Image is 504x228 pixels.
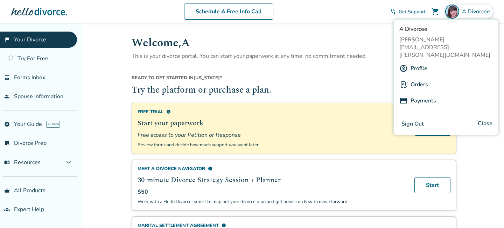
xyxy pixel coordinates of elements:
[399,80,408,89] img: P
[4,37,10,42] span: flag_2
[138,118,407,128] h2: Start your paperwork
[4,94,10,99] span: people
[138,166,406,172] div: Meet a divorce navigator
[411,94,436,107] a: Payments
[132,34,456,52] h1: Welcome, A
[132,75,456,84] div: [US_STATE] ?
[4,159,41,166] span: Resources
[4,207,10,212] span: groups
[4,140,10,146] span: list_alt_check
[469,194,504,228] iframe: Chat Widget
[4,121,10,127] span: explore
[184,4,273,20] a: Schedule A Free Info Call
[478,119,492,129] span: Close
[399,36,492,59] span: [PERSON_NAME][EMAIL_ADDRESS][PERSON_NAME][DOMAIN_NAME]
[390,9,396,14] span: phone_in_talk
[222,223,226,228] span: info
[390,8,426,15] a: phone_in_talkGet Support
[138,199,406,205] p: Work with a Hello Divorce expert to map out your divorce plan and get advice on how to move forward.
[208,166,212,171] span: info
[445,5,459,19] img: Annie Rimbach
[132,75,194,81] span: Ready to get started in
[14,74,45,81] span: Forms Inbox
[399,96,408,105] img: P
[4,75,10,80] span: inbox
[414,177,450,193] a: Start
[431,7,440,16] span: shopping_cart
[138,142,407,148] p: Review forms and decide how much support you want later.
[399,8,426,15] span: Get Support
[138,175,406,185] h2: 30-minute Divorce Strategy Session + Planner
[411,62,427,75] a: Profile
[399,64,408,73] img: A
[64,158,73,167] span: expand_more
[4,188,10,193] span: shopping_basket
[138,188,148,196] span: $50
[46,121,60,128] span: AI beta
[138,131,407,139] span: Free access to your Petition or Response
[132,84,456,97] h2: Try the platform or purchase a plan.
[4,160,10,165] span: menu_book
[399,25,492,33] span: A Divorcee
[411,78,428,91] a: Orders
[132,52,456,61] p: This is your divorce portal. You can start your paperwork at any time, no commitment needed.
[166,109,171,114] span: info
[399,119,426,129] button: Sign Out
[462,8,493,15] span: A Divorcee
[138,109,407,115] div: Free Trial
